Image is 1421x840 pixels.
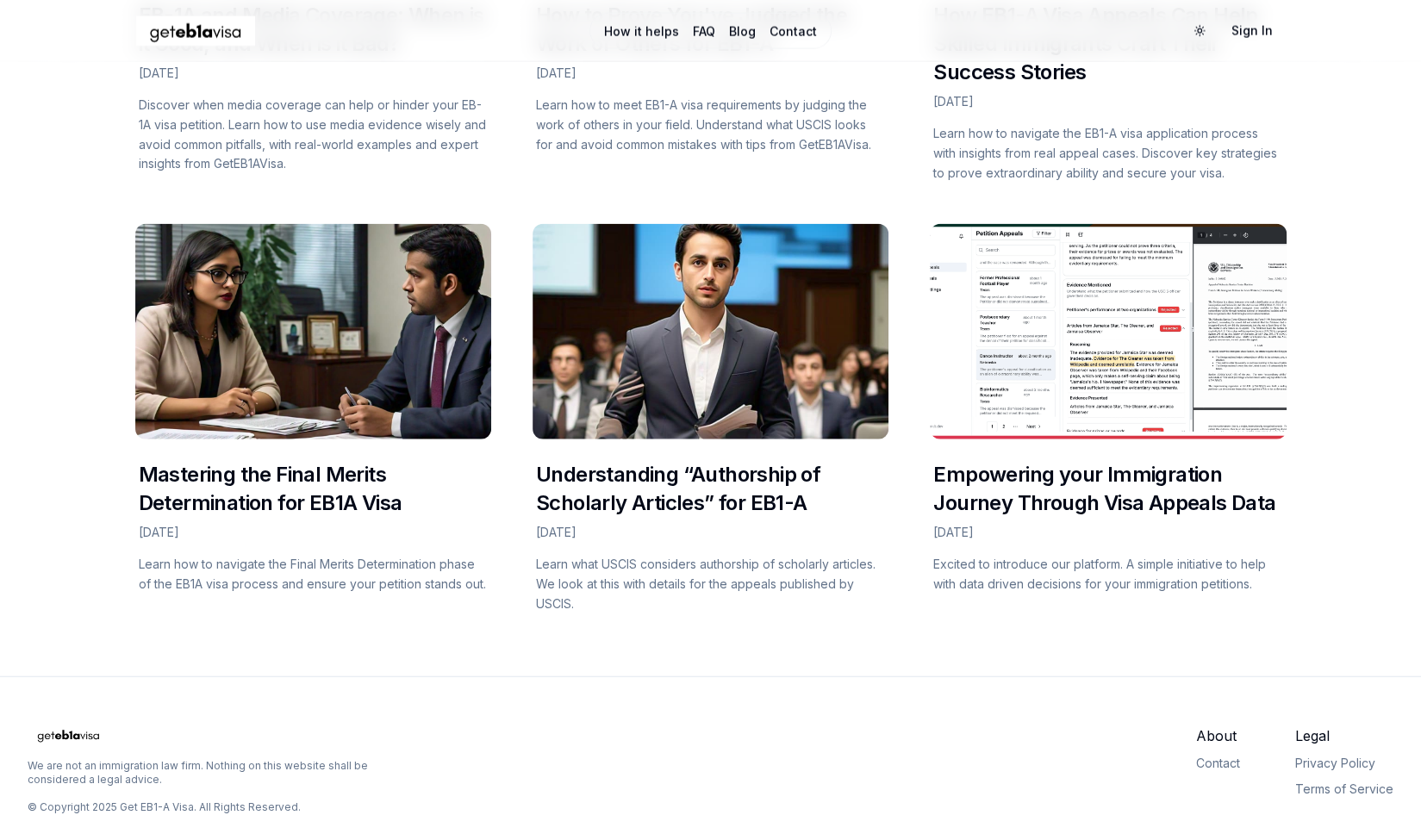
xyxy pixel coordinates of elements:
[536,96,885,154] p: Learn how to meet EB1-A visa requirements by judging the work of others in your field. Understand...
[536,555,885,613] p: Learn what USCIS considers authorship of scholarly articles. We look at this with details for the...
[28,800,301,814] p: © Copyright 2025 Get EB1-A Visa. All Rights Reserved.
[933,555,1282,594] p: Excited to introduce our platform. A simple initiative to help with data driven decisions for you...
[139,96,488,174] p: Discover when media coverage can help or hinder your EB-1A visa petition. Learn how to use media ...
[139,462,402,515] a: Mastering the Final Merits Determination for EB1A Visa
[135,16,519,47] a: Home Page
[1196,725,1240,746] span: About
[604,23,679,40] a: How it helps
[536,525,577,539] time: [DATE]
[589,13,832,49] nav: Main
[28,725,109,746] img: geteb1avisa logo
[135,224,491,439] img: Cover Image for Mastering the Final Merits Determination for EB1A Visa
[1295,781,1393,796] a: Terms of Service
[693,23,715,40] a: FAQ
[933,525,974,539] time: [DATE]
[1196,756,1240,770] a: Contact
[139,65,179,80] time: [DATE]
[1295,756,1375,770] a: Privacy Policy
[770,23,817,40] a: Contact
[1295,725,1393,746] span: Legal
[139,525,179,539] time: [DATE]
[536,65,577,80] time: [DATE]
[930,224,1286,439] img: Cover Image for Empowering your Immigration Journey Through Visa Appeals Data
[536,462,820,515] a: Understanding “Authorship of Scholarly Articles” for EB1-A
[139,555,488,594] p: Learn how to navigate the Final Merits Determination phase of the EB1A visa process and ensure yo...
[28,759,369,787] p: We are not an immigration law firm. Nothing on this website shall be considered a legal advice.
[533,224,888,439] img: Cover Image for Understanding “Authorship of Scholarly Articles” for EB1-A
[933,94,974,109] time: [DATE]
[135,16,256,47] img: geteb1avisa logo
[933,124,1282,183] p: Learn how to navigate the EB1-A visa application process with insights from real appeal cases. Di...
[933,462,1275,515] a: Empowering your Immigration Journey Through Visa Appeals Data
[1218,16,1287,47] a: Sign In
[729,23,756,40] a: Blog
[28,725,369,746] a: Home Page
